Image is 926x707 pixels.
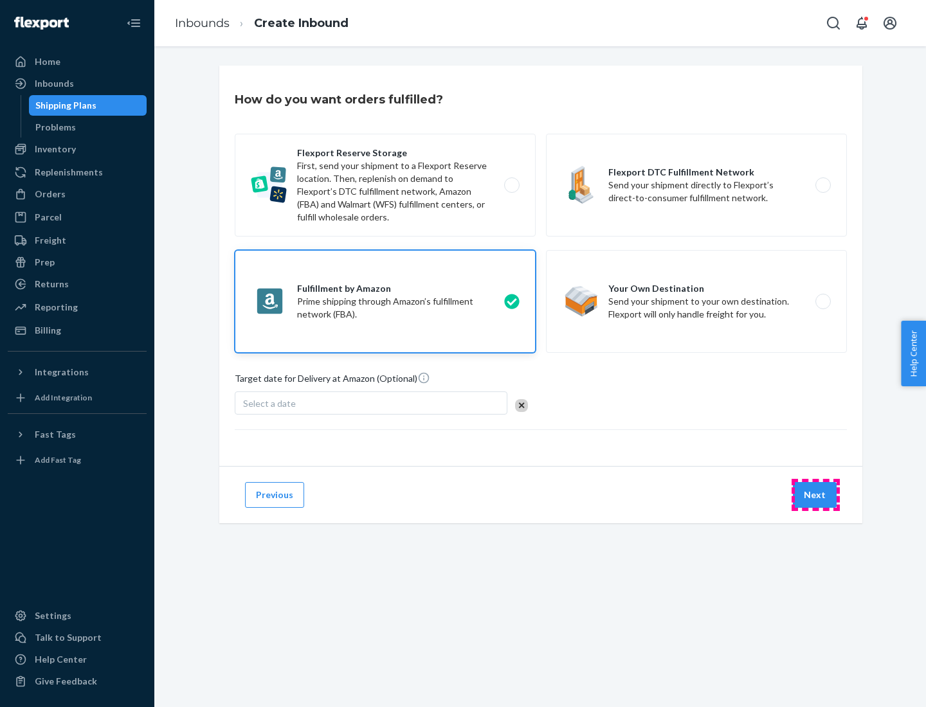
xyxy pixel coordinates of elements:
[8,73,147,94] a: Inbounds
[849,10,875,36] button: Open notifications
[821,10,846,36] button: Open Search Box
[35,366,89,379] div: Integrations
[35,653,87,666] div: Help Center
[35,631,102,644] div: Talk to Support
[8,184,147,204] a: Orders
[8,450,147,470] a: Add Fast Tag
[35,188,66,201] div: Orders
[245,482,304,508] button: Previous
[175,16,230,30] a: Inbounds
[8,51,147,72] a: Home
[35,143,76,156] div: Inventory
[29,95,147,116] a: Shipping Plans
[35,211,62,224] div: Parcel
[165,4,359,42] ol: breadcrumbs
[121,10,147,36] button: Close Navigation
[254,16,349,30] a: Create Inbound
[35,609,71,622] div: Settings
[877,10,903,36] button: Open account menu
[35,428,76,441] div: Fast Tags
[35,324,61,337] div: Billing
[35,301,78,314] div: Reporting
[793,482,837,508] button: Next
[35,166,103,179] div: Replenishments
[8,320,147,341] a: Billing
[8,424,147,445] button: Fast Tags
[8,388,147,408] a: Add Integration
[901,321,926,386] button: Help Center
[35,55,60,68] div: Home
[8,274,147,294] a: Returns
[35,77,74,90] div: Inbounds
[8,230,147,251] a: Freight
[8,252,147,273] a: Prep
[243,398,296,409] span: Select a date
[35,454,81,465] div: Add Fast Tag
[8,162,147,183] a: Replenishments
[8,671,147,692] button: Give Feedback
[35,392,92,403] div: Add Integration
[235,91,443,108] h3: How do you want orders fulfilled?
[14,17,69,30] img: Flexport logo
[35,99,96,112] div: Shipping Plans
[35,675,97,688] div: Give Feedback
[35,256,55,269] div: Prep
[8,627,147,648] a: Talk to Support
[35,234,66,247] div: Freight
[29,117,147,138] a: Problems
[35,121,76,134] div: Problems
[8,139,147,159] a: Inventory
[8,207,147,228] a: Parcel
[35,278,69,291] div: Returns
[8,649,147,670] a: Help Center
[8,297,147,318] a: Reporting
[8,605,147,626] a: Settings
[235,371,430,390] span: Target date for Delivery at Amazon (Optional)
[8,362,147,382] button: Integrations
